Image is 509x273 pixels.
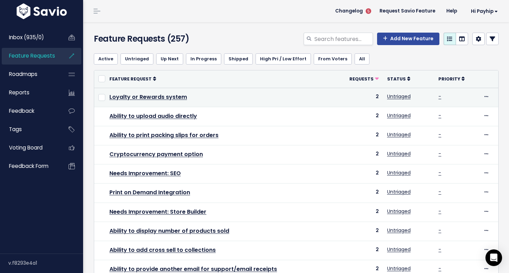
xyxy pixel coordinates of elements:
[256,53,311,65] a: High Pri / Low Effort
[441,6,463,16] a: Help
[334,145,383,164] td: 2
[109,169,181,177] a: Needs Improvement: SEO
[9,52,55,59] span: Feature Requests
[186,53,221,65] a: In Progress
[387,76,406,82] span: Status
[377,33,439,45] a: Add New Feature
[438,208,441,215] a: -
[109,188,190,196] a: Print on Demand Integration
[334,126,383,145] td: 2
[2,140,57,156] a: Voting Board
[438,227,441,234] a: -
[387,93,411,100] a: Untriaged
[2,85,57,101] a: Reports
[9,126,22,133] span: Tags
[120,53,153,65] a: Untriaged
[438,169,441,176] a: -
[387,265,411,272] a: Untriaged
[109,265,277,273] a: Ability to provide another email for support/email receipts
[438,112,441,119] a: -
[471,9,498,14] span: Hi Payhip
[15,3,69,19] img: logo-white.9d6f32f41409.svg
[109,208,206,216] a: Needs Improvement: Store Builder
[387,227,411,234] a: Untriaged
[109,93,187,101] a: Loyalty or Rewards system
[387,246,411,253] a: Untriaged
[109,246,216,254] a: Ability to add cross sell to collections
[94,53,499,65] ul: Filter feature requests
[2,158,57,174] a: Feedback form
[8,254,83,272] div: v.f8293e4a1
[9,89,29,96] span: Reports
[387,169,411,176] a: Untriaged
[349,75,379,82] a: Requests
[334,184,383,203] td: 2
[9,144,43,151] span: Voting Board
[94,53,118,65] a: Active
[463,6,503,17] a: Hi Payhip
[366,8,371,14] span: 5
[2,29,57,45] a: Inbox (935/0)
[334,107,383,126] td: 2
[334,222,383,241] td: 2
[335,9,363,14] span: Changelog
[485,249,502,266] div: Open Intercom Messenger
[334,88,383,107] td: 2
[9,107,34,114] span: Feedback
[224,53,253,65] a: Shipped
[9,70,37,78] span: Roadmaps
[438,75,465,82] a: Priority
[349,76,374,82] span: Requests
[9,162,48,170] span: Feedback form
[314,53,352,65] a: From Voters
[438,150,441,157] a: -
[94,33,222,45] h4: Feature Requests (257)
[109,112,197,120] a: Ability to upload audio directly
[109,76,152,82] span: Feature Request
[387,150,411,157] a: Untriaged
[334,203,383,222] td: 2
[2,48,57,64] a: Feature Requests
[387,188,411,195] a: Untriaged
[438,188,441,195] a: -
[374,6,441,16] a: Request Savio Feature
[355,53,369,65] a: All
[2,121,57,137] a: Tags
[387,208,411,215] a: Untriaged
[334,241,383,260] td: 2
[387,131,411,138] a: Untriaged
[387,75,410,82] a: Status
[109,227,229,235] a: Ability to display number of products sold
[387,112,411,119] a: Untriaged
[438,265,441,272] a: -
[2,66,57,82] a: Roadmaps
[9,34,44,41] span: Inbox (935/0)
[438,93,441,100] a: -
[156,53,183,65] a: Up Next
[109,75,156,82] a: Feature Request
[334,164,383,184] td: 2
[438,246,441,253] a: -
[109,131,218,139] a: Ability to print packing slips for orders
[2,103,57,119] a: Feedback
[314,33,373,45] input: Search features...
[438,131,441,138] a: -
[438,76,460,82] span: Priority
[109,150,203,158] a: Cryptocurrency payment option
